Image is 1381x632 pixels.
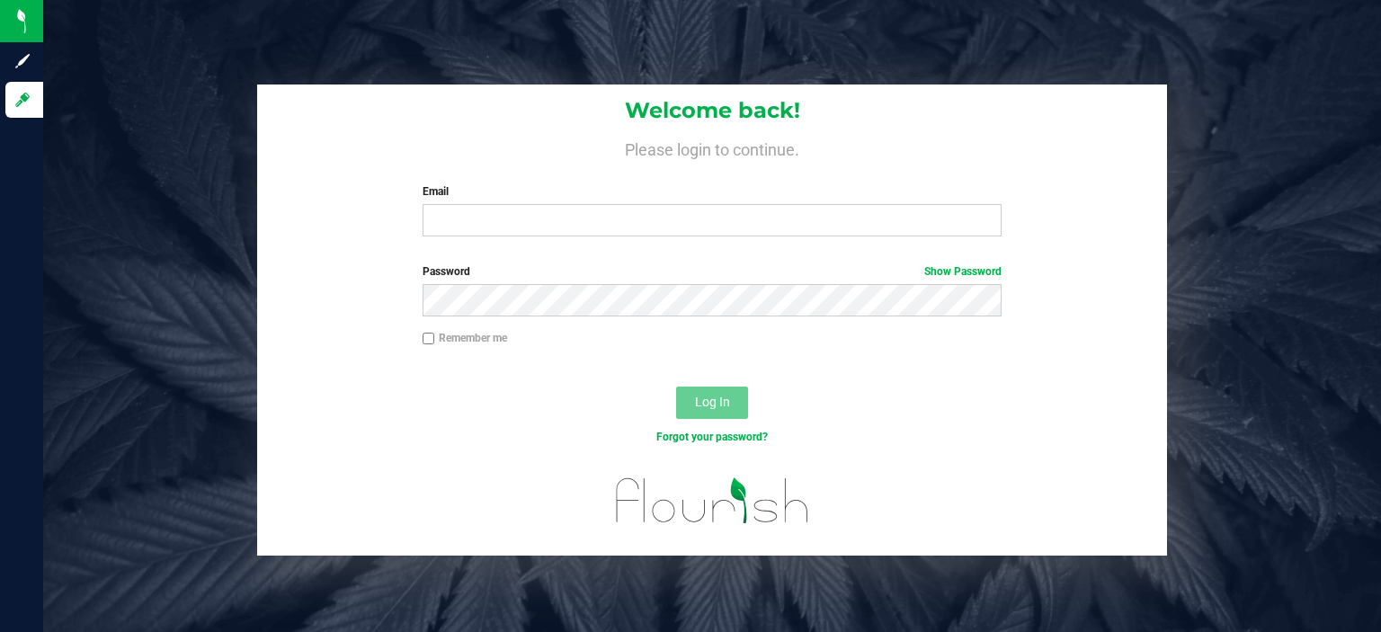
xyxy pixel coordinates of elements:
label: Remember me [423,330,507,346]
h4: Please login to continue. [257,137,1167,158]
img: flourish_logo.svg [599,464,826,537]
a: Forgot your password? [656,431,768,443]
h1: Welcome back! [257,99,1167,122]
a: Show Password [924,265,1002,278]
input: Remember me [423,333,435,345]
span: Password [423,265,470,278]
inline-svg: Log in [13,91,31,109]
label: Email [423,183,1002,200]
span: Log In [695,395,730,409]
inline-svg: Sign up [13,52,31,70]
button: Log In [676,387,748,419]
